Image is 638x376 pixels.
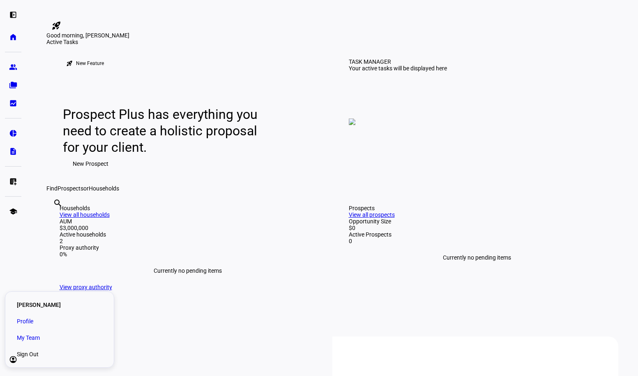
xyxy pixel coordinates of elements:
[60,211,110,218] a: View all households
[5,143,21,160] a: description
[349,218,605,225] div: Opportunity Size
[76,60,104,67] div: New Feature
[349,65,447,72] div: Your active tasks will be displayed here
[63,106,265,156] div: Prospect Plus has everything you need to create a holistic proposal for your client.
[5,95,21,111] a: bid_landscape
[5,77,21,93] a: folder_copy
[60,205,316,211] div: Households
[46,185,618,192] div: Find or
[9,81,17,89] eth-mat-symbol: folder_copy
[17,317,33,325] span: Profile
[5,59,21,75] a: group
[73,156,108,172] span: New Prospect
[10,297,109,313] li: [PERSON_NAME]
[349,58,391,65] div: TASK MANAGER
[9,63,17,71] eth-mat-symbol: group
[60,238,316,244] div: 2
[9,129,17,137] eth-mat-symbol: pie_chart
[349,231,605,238] div: Active Prospects
[63,156,118,172] button: New Prospect
[60,218,316,225] div: AUM
[66,60,73,67] mat-icon: rocket_launch
[53,198,63,208] mat-icon: search
[89,185,119,192] span: Households
[349,238,605,244] div: 0
[46,32,618,39] div: Good morning, [PERSON_NAME]
[9,177,17,186] eth-mat-symbol: list_alt_add
[60,251,316,258] div: 0%
[17,334,40,342] span: My Team
[9,33,17,41] eth-mat-symbol: home
[17,350,39,358] span: Sign Out
[5,29,21,45] a: home
[5,125,21,142] a: pie_chart
[349,244,605,271] div: Currently no pending items
[53,209,55,219] input: Enter name of prospect or household
[60,258,316,284] div: Currently no pending items
[9,207,17,216] eth-mat-symbol: school
[349,118,355,125] img: empty-tasks.png
[9,147,17,156] eth-mat-symbol: description
[60,244,316,251] div: Proxy authority
[46,39,618,45] div: Active Tasks
[9,99,17,107] eth-mat-symbol: bid_landscape
[51,21,61,30] mat-icon: rocket_launch
[60,225,316,231] div: $3,000,000
[349,211,395,218] a: View all prospects
[349,205,605,211] div: Prospects
[60,284,112,290] a: View proxy authority
[60,231,316,238] div: Active households
[10,313,109,330] a: Profile
[349,225,605,231] div: $0
[10,330,109,346] a: My Team
[58,185,83,192] span: Prospects
[9,11,17,19] eth-mat-symbol: left_panel_open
